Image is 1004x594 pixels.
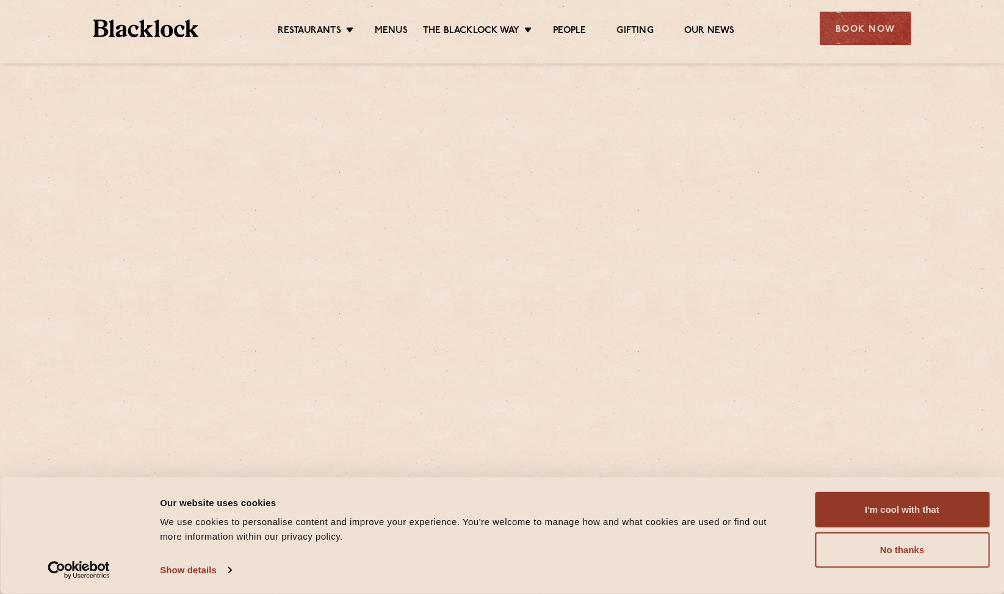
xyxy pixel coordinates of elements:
a: Show details [160,561,231,579]
div: Our website uses cookies [160,495,787,510]
a: Menus [375,25,408,38]
button: I'm cool with that [815,492,989,527]
div: Book Now [820,12,911,45]
div: We use cookies to personalise content and improve your experience. You're welcome to manage how a... [160,515,787,544]
button: No thanks [815,532,989,568]
a: People [553,25,586,38]
img: BL_Textured_Logo-footer-cropped.svg [93,20,199,37]
a: The Blacklock Way [423,25,519,38]
a: Gifting [616,25,653,38]
a: Usercentrics Cookiebot - opens in a new window [26,561,132,579]
a: Our News [684,25,735,38]
a: Restaurants [278,25,341,38]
